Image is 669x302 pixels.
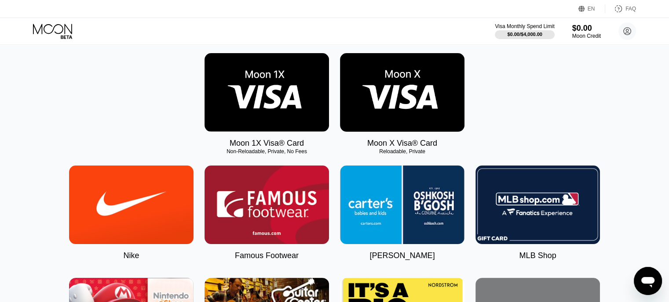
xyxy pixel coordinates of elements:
[519,251,556,260] div: MLB Shop
[605,4,636,13] div: FAQ
[572,24,601,33] div: $0.00
[235,251,299,260] div: Famous Footwear
[367,139,437,148] div: Moon X Visa® Card
[340,148,464,155] div: Reloadable, Private
[625,6,636,12] div: FAQ
[578,4,605,13] div: EN
[495,23,554,39] div: Visa Monthly Spend Limit$0.00/$4,000.00
[369,251,435,260] div: [PERSON_NAME]
[123,251,139,260] div: Nike
[507,32,542,37] div: $0.00 / $4,000.00
[572,33,601,39] div: Moon Credit
[572,24,601,39] div: $0.00Moon Credit
[495,23,554,29] div: Visa Monthly Spend Limit
[230,139,304,148] div: Moon 1X Visa® Card
[205,148,329,155] div: Non-Reloadable, Private, No Fees
[588,6,595,12] div: EN
[634,267,662,295] iframe: 메시징 창을 시작하는 버튼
